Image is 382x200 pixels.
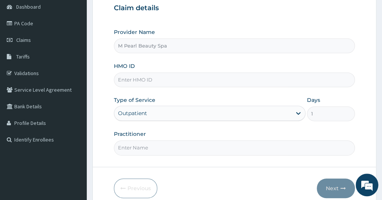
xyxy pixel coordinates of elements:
[307,96,320,104] label: Days
[16,53,30,60] span: Tariffs
[114,96,155,104] label: Type of Service
[16,3,41,10] span: Dashboard
[114,62,135,70] label: HMO ID
[114,178,157,198] button: Previous
[114,28,155,36] label: Provider Name
[114,130,146,138] label: Practitioner
[317,178,355,198] button: Next
[114,72,354,87] input: Enter HMO ID
[16,37,31,43] span: Claims
[114,4,354,12] h3: Claim details
[114,140,354,155] input: Enter Name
